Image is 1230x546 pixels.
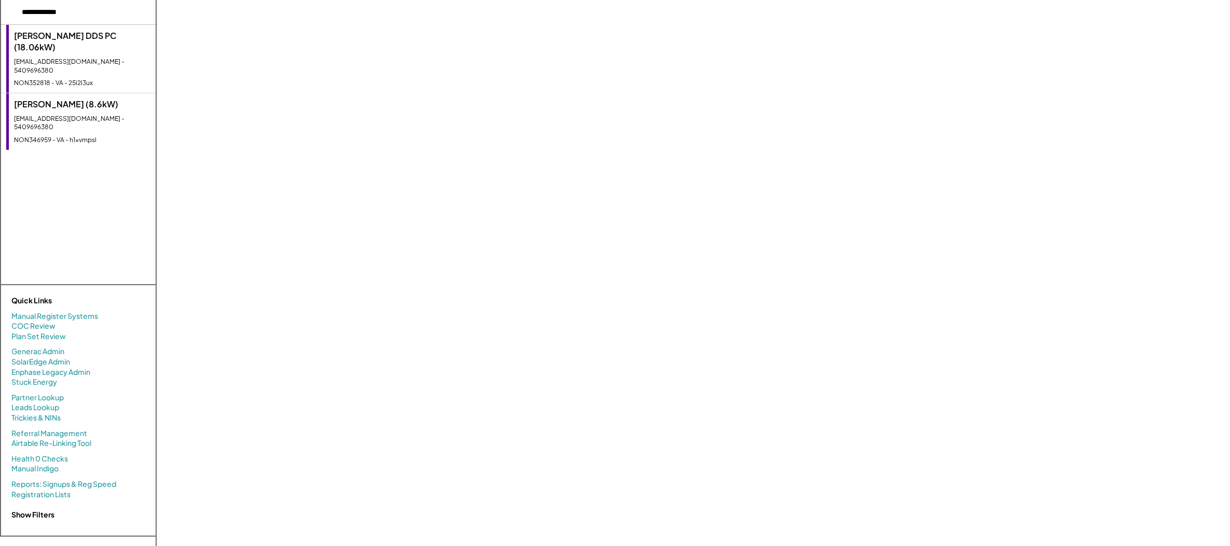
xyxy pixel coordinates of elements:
a: Generac Admin [11,346,64,357]
a: Registration Lists [11,489,71,500]
a: Manual Register Systems [11,311,98,321]
strong: Show Filters [11,510,54,519]
a: SolarEdge Admin [11,357,70,367]
div: [EMAIL_ADDRESS][DOMAIN_NAME] - 5409696380 [14,115,150,132]
a: Enphase Legacy Admin [11,367,90,377]
div: [PERSON_NAME] (8.6kW) [14,99,150,110]
a: Plan Set Review [11,331,66,342]
div: [EMAIL_ADDRESS][DOMAIN_NAME] - 5409696380 [14,58,150,75]
div: [PERSON_NAME] DDS PC (18.06kW) [14,30,150,53]
div: NON346959 - VA - h1xvmpsl [14,136,150,145]
a: Stuck Energy [11,377,57,387]
a: Leads Lookup [11,402,59,413]
a: Health 0 Checks [11,454,68,464]
a: Airtable Re-Linking Tool [11,438,91,449]
a: Partner Lookup [11,393,64,403]
div: NON352818 - VA - 25i2l3ux [14,79,150,88]
div: Quick Links [11,296,115,306]
a: Reports: Signups & Reg Speed [11,479,116,489]
a: Trickies & NINs [11,413,61,423]
a: Referral Management [11,428,87,439]
a: Manual Indigo [11,464,59,474]
a: COC Review [11,321,56,331]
